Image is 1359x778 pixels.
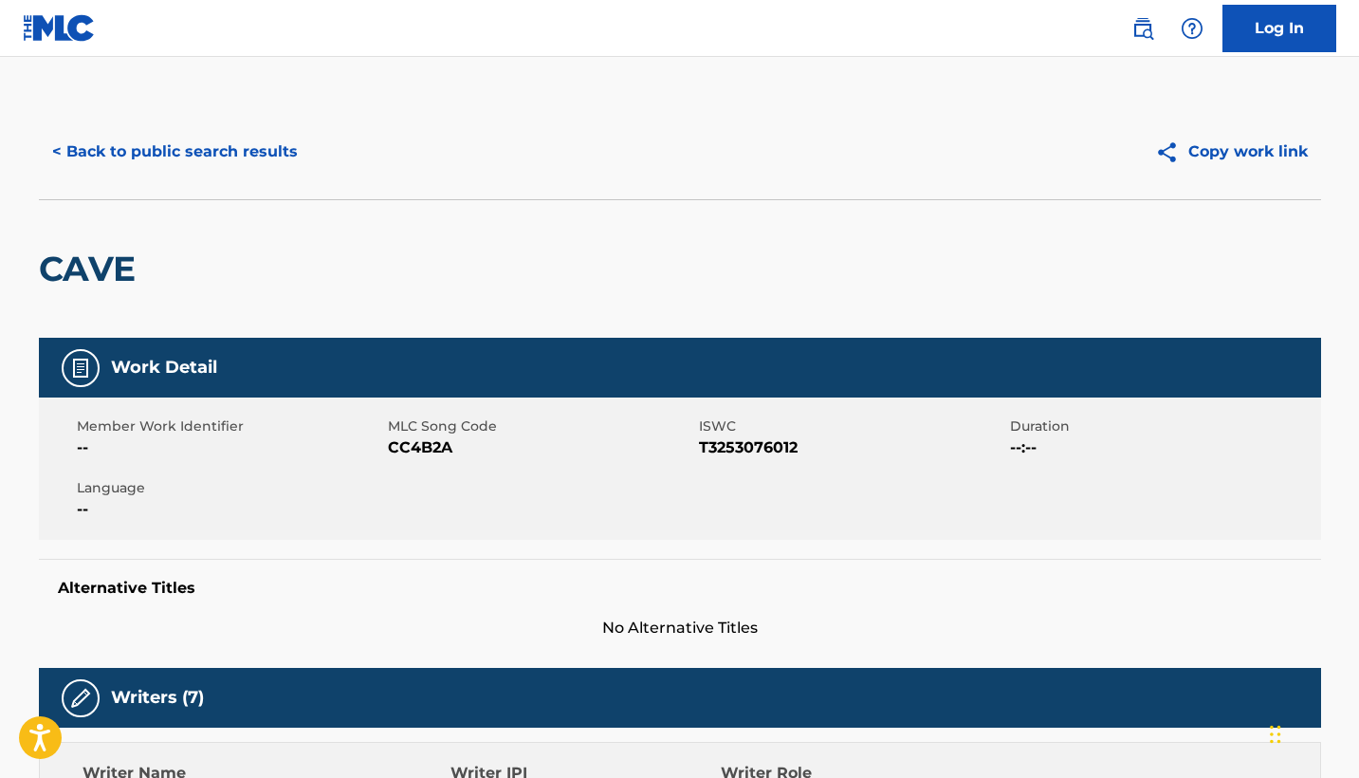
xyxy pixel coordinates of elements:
div: Drag [1270,706,1281,763]
span: ISWC [699,417,1005,436]
span: --:-- [1010,436,1316,459]
span: No Alternative Titles [39,617,1321,639]
span: Language [77,478,383,498]
img: search [1131,17,1154,40]
h5: Writers (7) [111,687,204,709]
span: -- [77,436,383,459]
button: < Back to public search results [39,128,311,176]
span: CC4B2A [388,436,694,459]
img: Copy work link [1155,140,1188,164]
img: Work Detail [69,357,92,380]
span: MLC Song Code [388,417,694,436]
a: Log In [1222,5,1336,52]
h5: Work Detail [111,357,217,379]
h5: Alternative Titles [58,579,1302,598]
img: Writers [69,687,92,710]
h2: CAVE [39,248,145,290]
span: Member Work Identifier [77,417,383,436]
span: Duration [1010,417,1316,436]
div: Help [1173,9,1211,47]
button: Copy work link [1142,128,1321,176]
iframe: Chat Widget [1264,687,1359,778]
a: Public Search [1124,9,1162,47]
span: -- [77,498,383,521]
img: help [1181,17,1203,40]
img: MLC Logo [23,14,96,42]
span: T3253076012 [699,436,1005,459]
